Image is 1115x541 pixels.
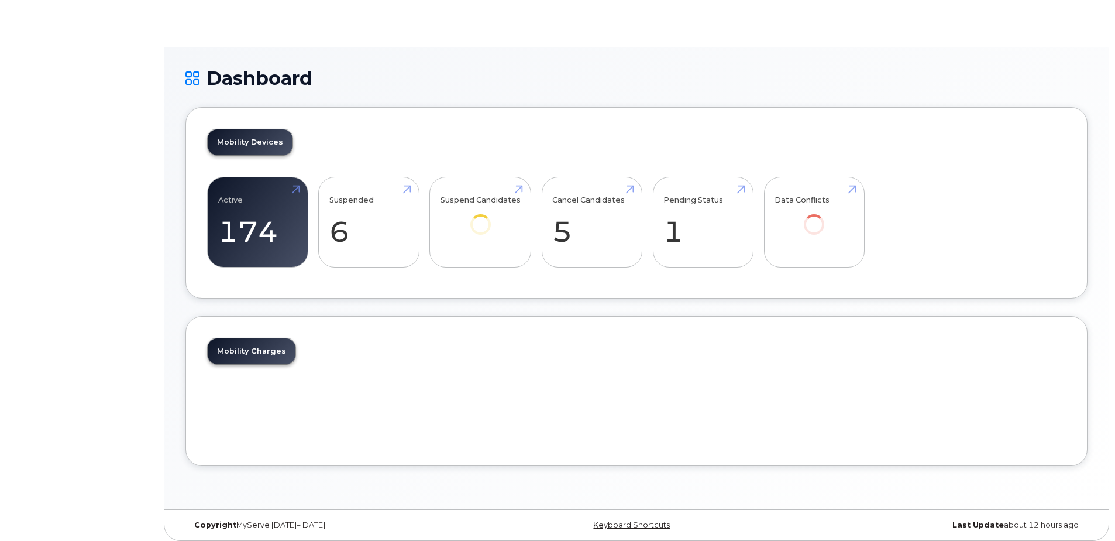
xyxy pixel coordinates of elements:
strong: Copyright [194,521,236,529]
a: Pending Status 1 [663,184,742,261]
a: Active 174 [218,184,297,261]
strong: Last Update [952,521,1004,529]
div: about 12 hours ago [787,521,1088,530]
a: Keyboard Shortcuts [593,521,670,529]
a: Suspend Candidates [441,184,521,251]
a: Mobility Devices [208,129,292,155]
div: MyServe [DATE]–[DATE] [185,521,486,530]
a: Cancel Candidates 5 [552,184,631,261]
h1: Dashboard [185,68,1088,88]
a: Mobility Charges [208,338,295,364]
a: Data Conflicts [775,184,854,251]
a: Suspended 6 [329,184,408,261]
